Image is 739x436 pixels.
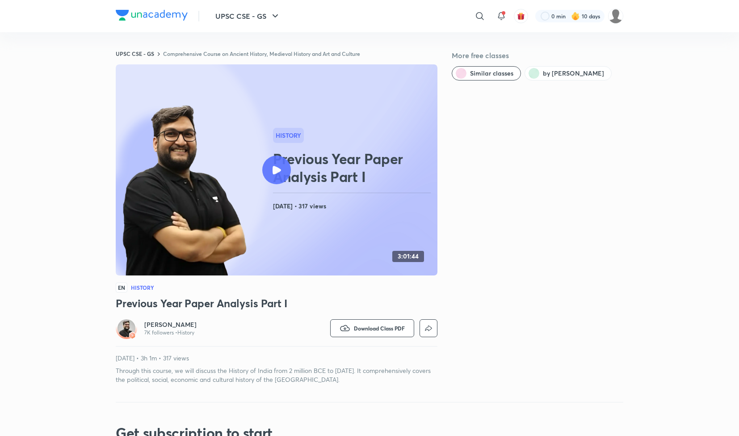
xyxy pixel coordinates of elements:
[608,8,623,24] img: Diveesha Deevela
[116,50,154,57] a: UPSC CSE - GS
[116,10,188,21] img: Company Logo
[116,317,137,339] a: Avatarbadge
[116,354,437,363] p: [DATE] • 3h 1m • 317 views
[514,9,528,23] button: avatar
[330,319,414,337] button: Download Class PDF
[525,66,612,80] button: by Abhishek Mishra
[129,332,135,339] img: badge
[116,283,127,292] span: EN
[118,319,135,337] img: Avatar
[163,50,360,57] a: Comprehensive Course on Ancient History, Medieval History and Art and Culture
[131,285,154,290] h4: History
[470,69,513,78] span: Similar classes
[116,296,437,310] h3: Previous Year Paper Analysis Part I
[210,7,286,25] button: UPSC CSE - GS
[144,320,197,329] a: [PERSON_NAME]
[354,325,405,332] span: Download Class PDF
[116,10,188,23] a: Company Logo
[452,66,521,80] button: Similar classes
[116,366,437,384] p: Through this course, we will discuss the History of India from 2 million BCE to [DATE]. It compre...
[273,150,434,186] h2: Previous Year Paper Analysis Part I
[273,200,434,212] h4: [DATE] • 317 views
[452,50,623,61] h5: More free classes
[144,329,197,336] p: 7K followers • History
[398,253,419,260] h4: 3:01:44
[543,69,604,78] span: by Abhishek Mishra
[571,12,580,21] img: streak
[517,12,525,20] img: avatar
